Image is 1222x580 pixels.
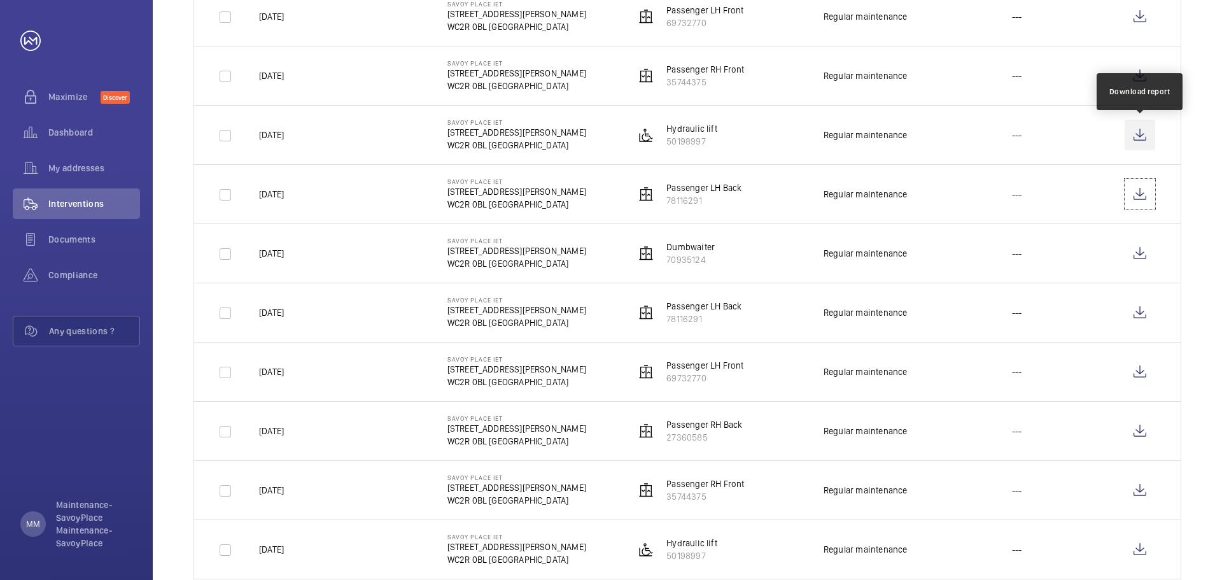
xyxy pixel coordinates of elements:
[824,69,907,82] div: Regular maintenance
[259,306,284,319] p: [DATE]
[824,306,907,319] div: Regular maintenance
[638,364,654,379] img: elevator.svg
[447,363,586,376] p: [STREET_ADDRESS][PERSON_NAME]
[259,129,284,141] p: [DATE]
[447,198,586,211] p: WC2R 0BL [GEOGRAPHIC_DATA]
[638,423,654,439] img: elevator.svg
[638,305,654,320] img: elevator.svg
[447,376,586,388] p: WC2R 0BL [GEOGRAPHIC_DATA]
[447,533,586,541] p: Savoy Place IET
[259,188,284,201] p: [DATE]
[48,90,101,103] span: Maximize
[1012,10,1022,23] p: ---
[1012,425,1022,437] p: ---
[447,304,586,316] p: [STREET_ADDRESS][PERSON_NAME]
[1012,484,1022,497] p: ---
[259,247,284,260] p: [DATE]
[447,244,586,257] p: [STREET_ADDRESS][PERSON_NAME]
[447,59,586,67] p: Savoy Place IET
[447,80,586,92] p: WC2R 0BL [GEOGRAPHIC_DATA]
[447,139,586,152] p: WC2R 0BL [GEOGRAPHIC_DATA]
[824,188,907,201] div: Regular maintenance
[48,126,140,139] span: Dashboard
[48,269,140,281] span: Compliance
[666,241,715,253] p: Dumbwaiter
[666,253,715,266] p: 70935124
[101,91,130,104] span: Discover
[824,129,907,141] div: Regular maintenance
[447,355,586,363] p: Savoy Place IET
[666,490,744,503] p: 35744375
[56,499,132,549] p: Maintenance-SavoyPlace Maintenance-SavoyPlace
[666,313,741,325] p: 78116291
[447,414,586,422] p: Savoy Place IET
[638,246,654,261] img: elevator.svg
[447,20,586,33] p: WC2R 0BL [GEOGRAPHIC_DATA]
[666,477,744,490] p: Passenger RH Front
[259,69,284,82] p: [DATE]
[26,518,40,530] p: MM
[447,481,586,494] p: [STREET_ADDRESS][PERSON_NAME]
[638,187,654,202] img: elevator.svg
[1012,543,1022,556] p: ---
[666,4,743,17] p: Passenger LH Front
[1012,306,1022,319] p: ---
[638,127,654,143] img: platform_lift.svg
[1012,69,1022,82] p: ---
[666,300,741,313] p: Passenger LH Back
[666,76,744,88] p: 35744375
[447,118,586,126] p: Savoy Place IET
[48,233,140,246] span: Documents
[259,484,284,497] p: [DATE]
[447,185,586,198] p: [STREET_ADDRESS][PERSON_NAME]
[259,10,284,23] p: [DATE]
[666,194,741,207] p: 78116291
[447,296,586,304] p: Savoy Place IET
[447,8,586,20] p: [STREET_ADDRESS][PERSON_NAME]
[49,325,139,337] span: Any questions ?
[666,122,717,135] p: Hydraulic lift
[824,247,907,260] div: Regular maintenance
[48,197,140,210] span: Interventions
[638,542,654,557] img: platform_lift.svg
[447,126,586,139] p: [STREET_ADDRESS][PERSON_NAME]
[447,474,586,481] p: Savoy Place IET
[447,435,586,448] p: WC2R 0BL [GEOGRAPHIC_DATA]
[666,17,743,29] p: 69732770
[666,549,717,562] p: 50198997
[447,494,586,507] p: WC2R 0BL [GEOGRAPHIC_DATA]
[447,257,586,270] p: WC2R 0BL [GEOGRAPHIC_DATA]
[447,178,586,185] p: Savoy Place IET
[1109,86,1170,97] div: Download report
[1012,188,1022,201] p: ---
[259,543,284,556] p: [DATE]
[824,425,907,437] div: Regular maintenance
[666,359,743,372] p: Passenger LH Front
[666,537,717,549] p: Hydraulic lift
[447,316,586,329] p: WC2R 0BL [GEOGRAPHIC_DATA]
[1012,365,1022,378] p: ---
[447,553,586,566] p: WC2R 0BL [GEOGRAPHIC_DATA]
[666,181,741,194] p: Passenger LH Back
[259,425,284,437] p: [DATE]
[447,67,586,80] p: [STREET_ADDRESS][PERSON_NAME]
[666,418,742,431] p: Passenger RH Back
[824,484,907,497] div: Regular maintenance
[447,422,586,435] p: [STREET_ADDRESS][PERSON_NAME]
[824,10,907,23] div: Regular maintenance
[1012,247,1022,260] p: ---
[1012,129,1022,141] p: ---
[259,365,284,378] p: [DATE]
[666,431,742,444] p: 27360585
[666,372,743,385] p: 69732770
[824,543,907,556] div: Regular maintenance
[666,135,717,148] p: 50198997
[666,63,744,76] p: Passenger RH Front
[824,365,907,378] div: Regular maintenance
[447,237,586,244] p: Savoy Place IET
[638,68,654,83] img: elevator.svg
[447,541,586,553] p: [STREET_ADDRESS][PERSON_NAME]
[48,162,140,174] span: My addresses
[638,483,654,498] img: elevator.svg
[638,9,654,24] img: elevator.svg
